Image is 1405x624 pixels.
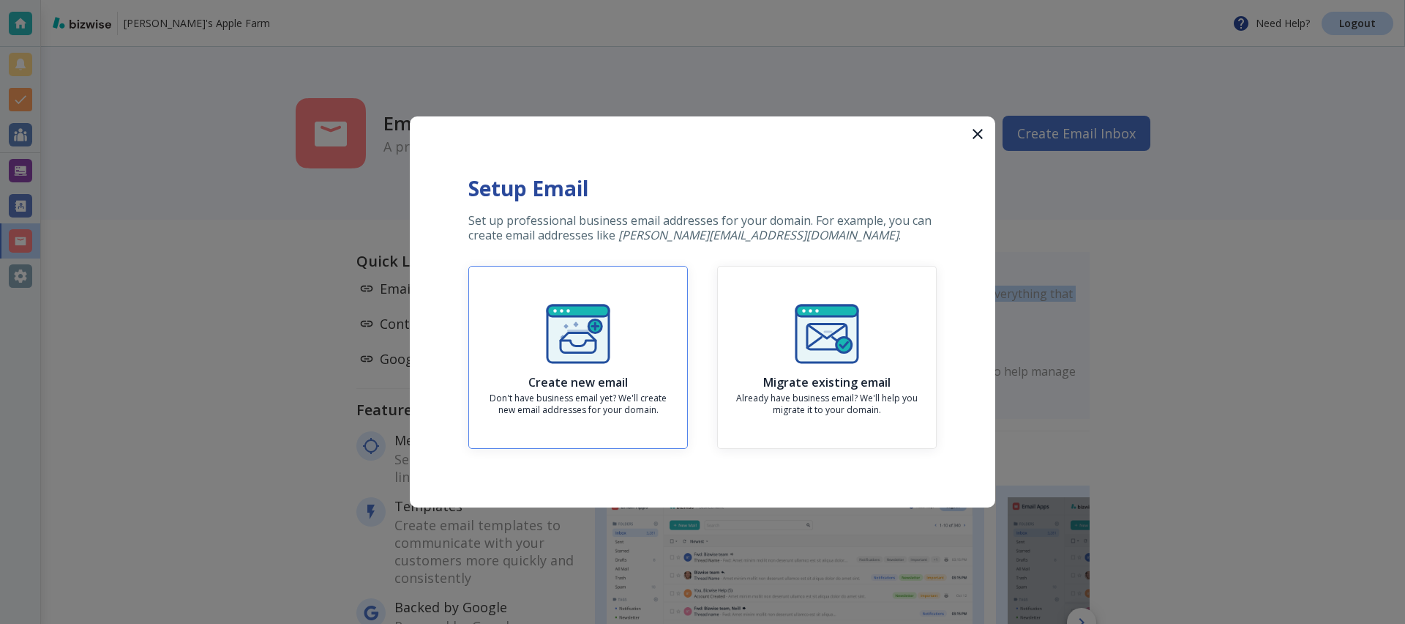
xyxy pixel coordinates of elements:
[792,299,862,369] img: EmailAlreadyHaveWithProvider
[481,393,675,416] p: Don't have business email yet? We'll create new email addresses for your domain.
[528,375,628,390] h6: Create new email
[468,213,937,242] p: Set up professional business email addresses for your domain. For example, you can create email a...
[468,266,688,449] button: EmailCreateInboxCreate new emailDon't have business email yet? We'll create new email addresses f...
[763,375,891,390] h6: Migrate existing email
[543,299,613,369] img: EmailCreateInbox
[717,266,937,449] button: EmailAlreadyHaveWithProviderMigrate existing emailAlready have business email? We'll help you mig...
[618,227,899,243] i: [PERSON_NAME][EMAIL_ADDRESS][DOMAIN_NAME]
[468,174,588,202] strong: Setup Email
[730,393,924,416] p: Already have business email? We'll help you migrate it to your domain.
